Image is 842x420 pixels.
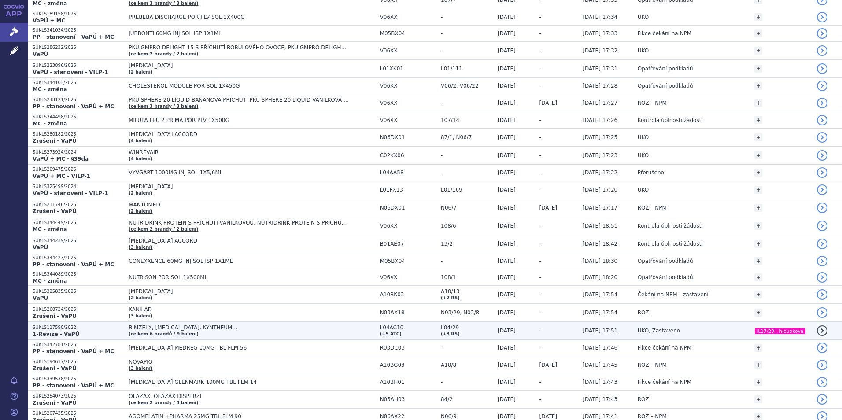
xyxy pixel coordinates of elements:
span: [DATE] 18:20 [583,274,617,280]
span: JUBBONTI 60MG INJ SOL ISP 1X1ML [129,30,349,37]
a: + [754,395,762,403]
span: [DATE] 18:30 [583,258,617,264]
a: (+5 ATC) [380,332,402,336]
span: V06XX [380,223,436,229]
a: detail [817,203,827,213]
p: SUKLS344239/2025 [33,238,124,244]
p: SUKLS342781/2025 [33,342,124,348]
a: + [754,361,762,369]
a: + [754,13,762,21]
span: Fikce čekání na NPM [638,345,691,351]
p: SUKLS211746/2025 [33,202,124,208]
span: [DATE] 17:32 [583,48,617,54]
span: - [539,187,541,193]
a: detail [817,289,827,300]
span: - [539,396,541,402]
strong: PP - stanovení - VaPÚ + MC [33,348,114,354]
a: + [754,291,762,298]
strong: VaPÚ + MC - VILP-1 [33,173,90,179]
span: [DATE] 17:20 [583,187,617,193]
span: [DATE] 17:43 [583,379,617,385]
span: [DATE] 17:26 [583,117,617,123]
span: [DATE] 17:33 [583,30,617,37]
span: Kontrola úplnosti žádosti [638,241,703,247]
span: [MEDICAL_DATA] GLENMARK 100MG TBL FLM 14 [129,379,349,385]
strong: PP - stanovení - VaPÚ + MC [33,103,114,110]
span: [DATE] 17:34 [583,14,617,20]
span: L01XK01 [380,66,436,72]
span: UKO, Zastaveno [638,328,680,334]
p: SUKLS194617/2025 [33,359,124,365]
span: CHOLESTEROL MODULE POR SOL 1X450G [129,83,349,89]
span: A10BK03 [380,291,436,298]
a: detail [817,132,827,143]
a: (+3 RS) [441,332,460,336]
p: SUKLS325499/2024 [33,184,124,190]
span: [DATE] [498,379,516,385]
a: detail [817,360,827,370]
span: ROZ – NPM [638,205,667,211]
span: OLAZAX, OLAZAX DISPERZI [129,393,349,399]
span: - [441,100,493,106]
span: [DATE] [498,274,516,280]
span: Opatřování podkladů [638,66,693,72]
span: - [539,134,541,140]
span: [DATE] [498,291,516,298]
span: L04/29 [441,324,493,331]
span: [DATE] [498,48,516,54]
p: SUKLS209475/2025 [33,166,124,173]
a: + [754,240,762,248]
span: [DATE] [498,258,516,264]
a: (celkem 2 brandy / 2 balení) [129,227,198,232]
span: V06XX [380,274,436,280]
span: Opatřování podkladů [638,83,693,89]
span: [DATE] [498,223,516,229]
a: (2 balení) [129,295,152,300]
p: SUKLS344449/2025 [33,220,124,226]
a: detail [817,98,827,108]
span: UKO [638,187,649,193]
span: [DATE] [539,205,558,211]
strong: MC - změna [33,226,67,232]
strong: Zrušení - VaPÚ [33,400,77,406]
span: - [539,48,541,54]
a: detail [817,115,827,125]
span: V06XX [380,83,436,89]
span: 107/14 [441,117,493,123]
span: V06XX [380,14,436,20]
a: (celkem 2 brandy / 4 balení) [129,400,198,405]
span: [DATE] [498,396,516,402]
a: detail [817,28,827,39]
a: + [754,204,762,212]
span: [DATE] 17:51 [583,328,617,334]
a: + [754,309,762,317]
span: BIMZELX, [MEDICAL_DATA], KYNTHEUM… [129,324,349,331]
span: PKU SPHERE 20 LIQUID BANÁNOVÁ PŘÍCHUŤ, PKU SPHERE 20 LIQUID VANILKOVÁ PŘÍCHUŤ, PKU SPHERE 20 LIQU... [129,97,349,103]
a: (celkem 3 brandy / 3 balení) [129,1,198,6]
span: [DATE] 17:54 [583,309,617,316]
span: ROZ – NPM [638,413,667,420]
span: UKO [638,134,649,140]
a: detail [817,394,827,405]
span: KANILAD [129,306,349,313]
a: detail [817,150,827,161]
span: Přerušeno [638,169,664,176]
strong: MC - změna [33,0,67,7]
span: ROZ [638,309,649,316]
a: detail [817,377,827,387]
span: WINREVAIR [129,149,349,155]
span: [MEDICAL_DATA] ACCORD [129,131,349,137]
a: (2 balení) [129,209,152,214]
span: [DATE] [498,413,516,420]
span: [MEDICAL_DATA] MEDREG 10MG TBL FLM 56 [129,345,349,351]
span: - [441,14,493,20]
p: SUKLS341034/2025 [33,27,124,33]
p: SUKLS268724/2025 [33,306,124,313]
span: [DATE] [498,134,516,140]
span: [DATE] [498,362,516,368]
strong: Zrušení - VaPÚ [33,208,77,214]
strong: PP - stanovení - VaPÚ + MC [33,262,114,268]
span: [DATE] 17:23 [583,152,617,158]
span: V06XX [380,100,436,106]
a: (+2 RS) [441,295,460,300]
